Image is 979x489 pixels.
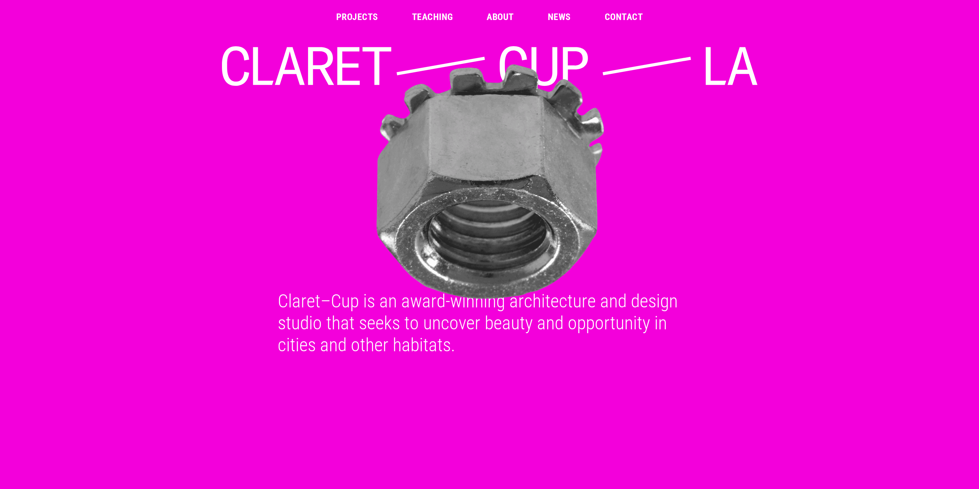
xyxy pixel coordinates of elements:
[487,12,514,22] a: About
[269,290,711,356] div: Claret–Cup is an award-winning architecture and design studio that seeks to uncover beauty and op...
[336,12,643,22] nav: Main Menu
[336,12,378,22] a: Projects
[605,12,643,22] a: Contact
[220,61,761,306] img: Metal star nut
[412,12,453,22] a: Teaching
[548,12,571,22] a: News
